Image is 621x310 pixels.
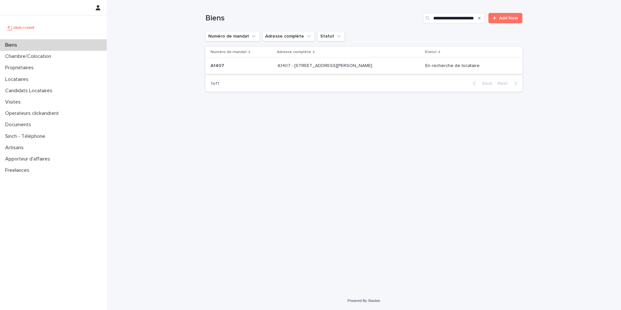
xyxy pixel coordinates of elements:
[317,31,345,41] button: Statut
[499,16,518,20] span: Add New
[3,122,36,128] p: Documents
[5,21,37,34] img: UCB0brd3T0yccxBKYDjQ
[468,81,495,86] button: Back
[3,53,56,60] p: Chambre/Colocation
[3,133,50,139] p: Sinch - Téléphone
[3,110,64,116] p: Operateurs clickandrent
[425,49,437,56] p: Statut
[423,13,485,23] input: Search
[488,13,522,23] a: Add New
[205,76,224,92] p: 1 of 1
[3,42,22,48] p: Biens
[3,65,39,71] p: Propriétaires
[478,81,492,86] span: Back
[278,62,374,69] p: A1407 - 15 Rue du Docteur Fillioux, Villiers-sur-Marne 94350
[3,76,34,83] p: Locataires
[211,49,247,56] p: Numéro de mandat
[3,99,26,105] p: Visites
[277,49,311,56] p: Adresse complète
[205,58,522,74] tr: A1407A1407 A1407 - [STREET_ADDRESS][PERSON_NAME]A1407 - [STREET_ADDRESS][PERSON_NAME] En recherch...
[3,167,35,173] p: Freelances
[3,156,55,162] p: Apporteur d'affaires
[211,62,225,69] p: A1407
[347,299,380,303] a: Powered By Stacker
[205,14,420,23] h1: Biens
[425,63,512,69] p: En recherche de locataire
[497,81,512,86] span: Next
[3,145,29,151] p: Artisans
[495,81,522,86] button: Next
[3,88,58,94] p: Candidats Locataires
[205,31,260,41] button: Numéro de mandat
[262,31,315,41] button: Adresse complète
